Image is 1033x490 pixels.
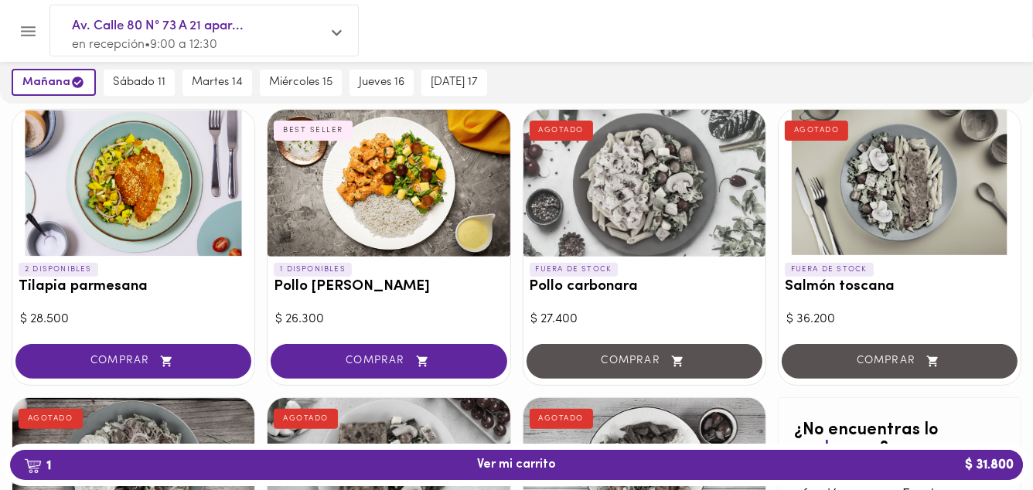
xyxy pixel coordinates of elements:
span: mañana [22,75,85,90]
h3: Pollo [PERSON_NAME] [274,279,503,295]
img: cart.png [24,458,42,474]
h2: ¿No encuentras lo que ? [794,421,1005,458]
div: $ 36.200 [786,311,1013,328]
button: COMPRAR [271,344,506,379]
div: AGOTADO [530,409,594,429]
button: sábado 11 [104,70,175,96]
h3: Pollo carbonara [530,279,759,295]
p: FUERA DE STOCK [530,263,619,277]
div: Tilapia parmesana [12,110,254,257]
span: sábado 11 [113,76,165,90]
button: COMPRAR [15,344,251,379]
button: martes 14 [182,70,252,96]
div: Salmón toscana [779,110,1021,257]
div: AGOTADO [530,121,594,141]
span: miércoles 15 [269,76,332,90]
h3: Salmón toscana [785,279,1014,295]
span: Ver mi carrito [477,458,556,472]
button: mañana [12,69,96,96]
div: AGOTADO [785,121,849,141]
span: en recepción • 9:00 a 12:30 [72,39,217,51]
h3: Tilapia parmesana [19,279,248,295]
span: jueves 16 [359,76,404,90]
button: jueves 16 [349,70,414,96]
span: [DATE] 17 [431,76,478,90]
button: miércoles 15 [260,70,342,96]
button: Menu [9,12,47,50]
div: Pollo Tikka Massala [268,110,510,257]
div: $ 26.300 [275,311,502,328]
div: $ 28.500 [20,311,247,328]
p: 1 DISPONIBLES [274,263,352,277]
div: $ 27.400 [531,311,758,328]
span: martes 14 [192,76,243,90]
div: AGOTADO [274,409,338,429]
iframe: Messagebird Livechat Widget [943,400,1018,475]
p: FUERA DE STOCK [785,263,874,277]
b: 1 [15,455,60,475]
span: COMPRAR [35,355,232,368]
div: Pollo carbonara [523,110,765,257]
div: BEST SELLER [274,121,353,141]
button: 1Ver mi carrito$ 31.800 [10,450,1023,480]
button: [DATE] 17 [421,70,487,96]
div: AGOTADO [19,409,83,429]
p: 2 DISPONIBLES [19,263,98,277]
span: COMPRAR [290,355,487,368]
span: Av. Calle 80 N° 73 A 21 apar... [72,16,321,36]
